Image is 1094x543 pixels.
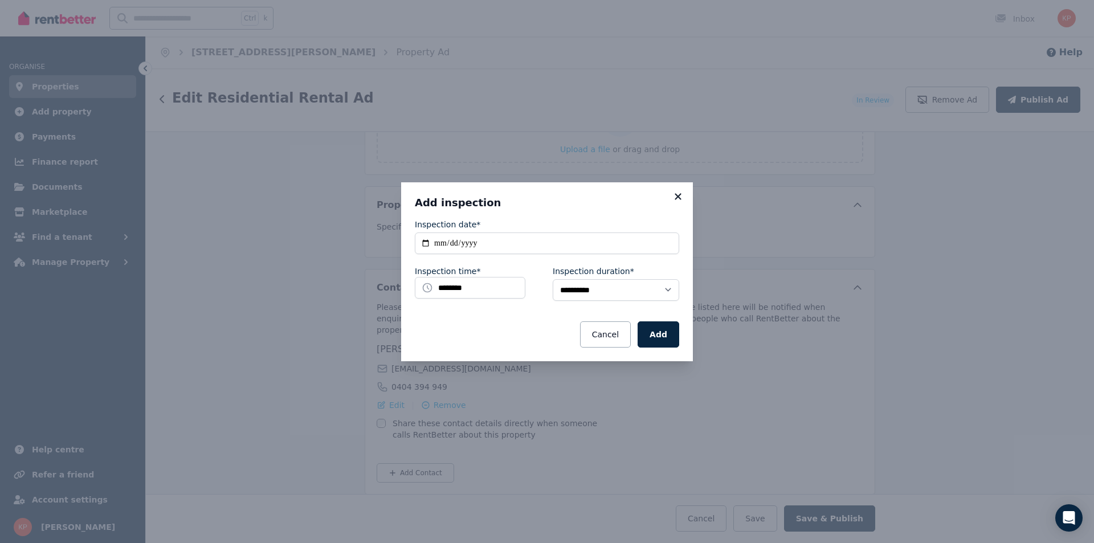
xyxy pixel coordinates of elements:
[553,266,634,277] label: Inspection duration*
[580,321,631,348] button: Cancel
[638,321,679,348] button: Add
[1055,504,1083,532] div: Open Intercom Messenger
[415,219,480,230] label: Inspection date*
[415,196,679,210] h3: Add inspection
[415,266,480,277] label: Inspection time*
